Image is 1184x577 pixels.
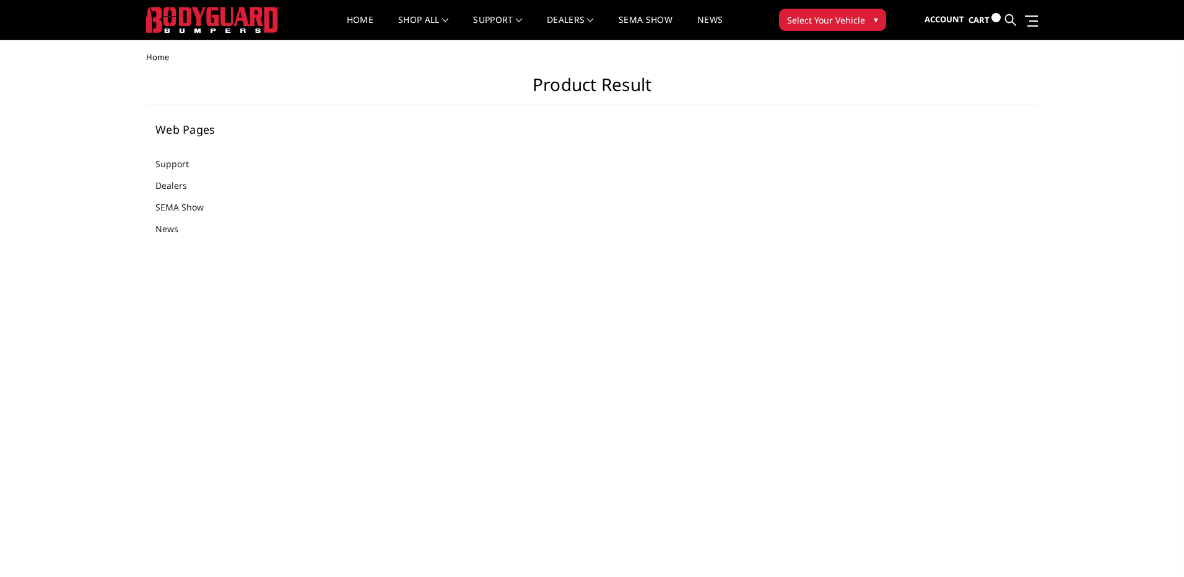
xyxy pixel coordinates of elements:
[787,14,865,27] span: Select Your Vehicle
[347,15,373,40] a: Home
[155,201,219,214] a: SEMA Show
[146,74,1038,105] h1: Product Result
[619,15,673,40] a: SEMA Show
[155,157,204,170] a: Support
[697,15,723,40] a: News
[146,51,169,63] span: Home
[398,15,448,40] a: shop all
[925,14,964,25] span: Account
[473,15,522,40] a: Support
[969,3,1001,37] a: Cart
[874,13,878,26] span: ▾
[155,179,202,192] a: Dealers
[547,15,594,40] a: Dealers
[925,3,964,37] a: Account
[969,14,990,25] span: Cart
[146,7,279,33] img: BODYGUARD BUMPERS
[779,9,886,31] button: Select Your Vehicle
[155,222,194,235] a: News
[155,124,307,135] h5: Web Pages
